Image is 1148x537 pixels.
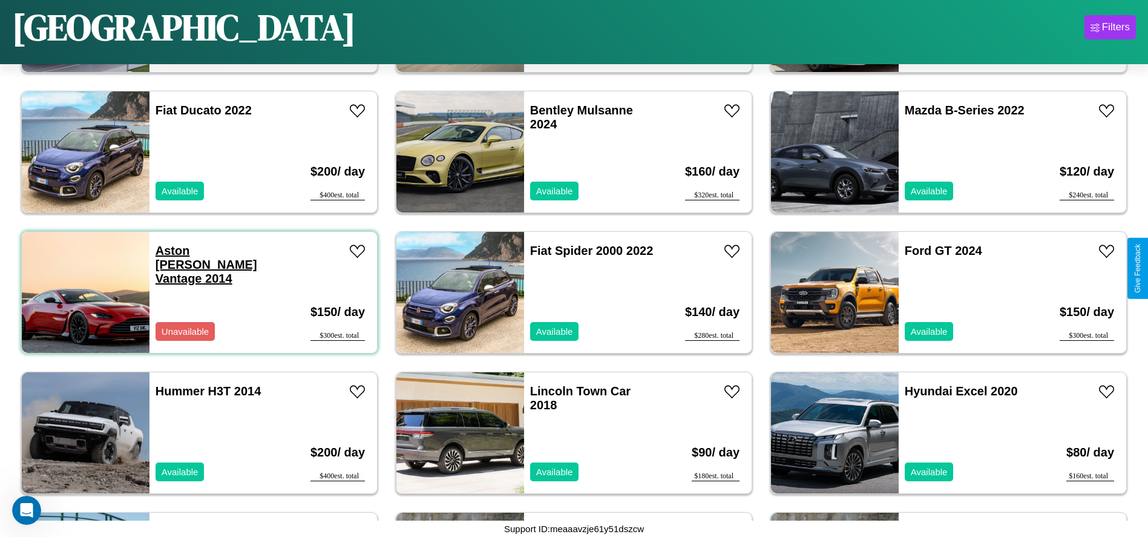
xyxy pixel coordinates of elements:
[310,331,365,341] div: $ 300 est. total
[911,323,948,340] p: Available
[1060,191,1114,200] div: $ 240 est. total
[905,104,1025,117] a: Mazda B-Series 2022
[504,521,644,537] p: Support ID: meaaavzje61y51dszcw
[685,191,740,200] div: $ 320 est. total
[536,323,573,340] p: Available
[310,191,365,200] div: $ 400 est. total
[310,433,365,472] h3: $ 200 / day
[12,496,41,525] iframe: Intercom live chat
[162,183,198,199] p: Available
[685,331,740,341] div: $ 280 est. total
[156,384,261,398] a: Hummer H3T 2014
[911,464,948,480] p: Available
[162,323,209,340] p: Unavailable
[1133,244,1142,293] div: Give Feedback
[162,464,198,480] p: Available
[1084,15,1136,39] button: Filters
[905,244,982,257] a: Ford GT 2024
[156,244,257,285] a: Aston [PERSON_NAME] Vantage 2014
[530,384,631,412] a: Lincoln Town Car 2018
[310,293,365,331] h3: $ 150 / day
[685,293,740,331] h3: $ 140 / day
[1060,293,1114,331] h3: $ 150 / day
[530,244,653,257] a: Fiat Spider 2000 2022
[692,472,740,481] div: $ 180 est. total
[310,153,365,191] h3: $ 200 / day
[1060,153,1114,191] h3: $ 120 / day
[536,183,573,199] p: Available
[156,104,252,117] a: Fiat Ducato 2022
[905,384,1018,398] a: Hyundai Excel 2020
[1060,331,1114,341] div: $ 300 est. total
[911,183,948,199] p: Available
[12,2,356,52] h1: [GEOGRAPHIC_DATA]
[310,472,365,481] div: $ 400 est. total
[1066,472,1114,481] div: $ 160 est. total
[1102,21,1130,33] div: Filters
[536,464,573,480] p: Available
[530,104,633,131] a: Bentley Mulsanne 2024
[692,433,740,472] h3: $ 90 / day
[685,153,740,191] h3: $ 160 / day
[1066,433,1114,472] h3: $ 80 / day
